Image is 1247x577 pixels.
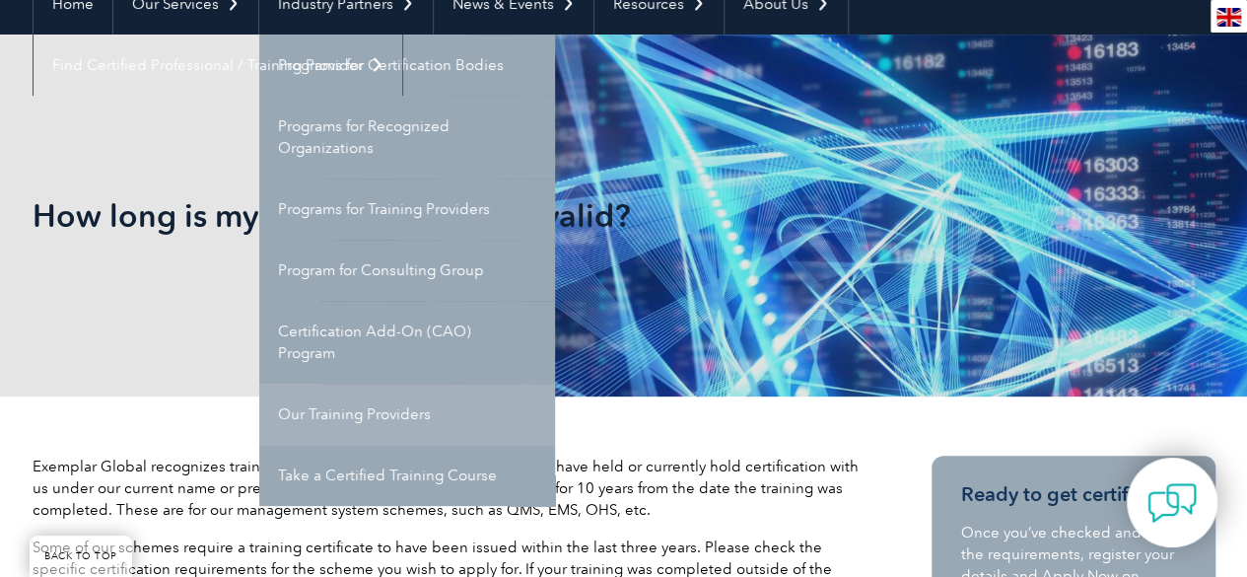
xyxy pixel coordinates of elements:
[259,384,555,445] a: Our Training Providers
[30,536,132,577] a: BACK TO TOP
[33,196,790,235] h1: How long is my training certificate valid?
[34,35,402,96] a: Find Certified Professional / Training Provider
[1147,478,1197,528] img: contact-chat.png
[259,445,555,506] a: Take a Certified Training Course
[259,240,555,301] a: Program for Consulting Group
[259,35,555,96] a: Programs for Certification Bodies
[961,482,1186,507] h3: Ready to get certified?
[259,96,555,179] a: Programs for Recognized Organizations
[259,179,555,240] a: Programs for Training Providers
[33,456,861,521] p: Exemplar Global recognizes training completed with training providers who have held or currently ...
[259,301,555,384] a: Certification Add-On (CAO) Program
[1216,8,1241,27] img: en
